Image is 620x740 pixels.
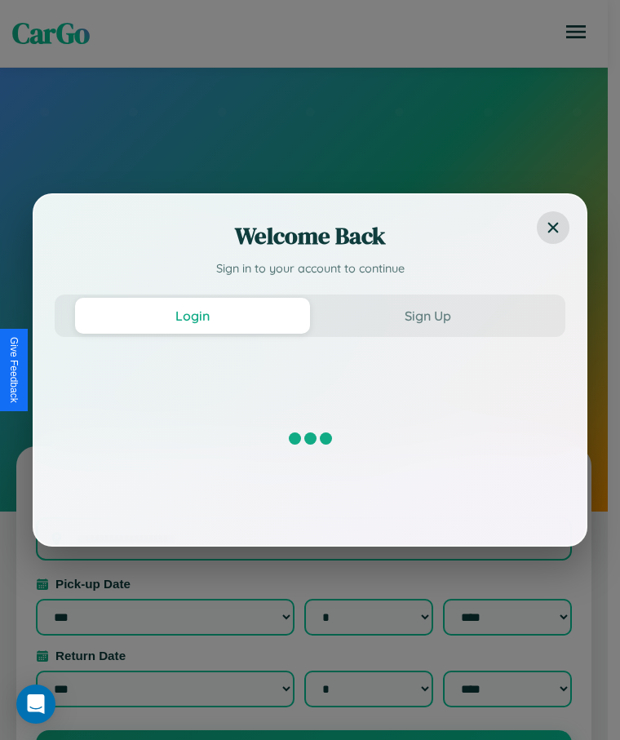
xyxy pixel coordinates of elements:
p: Sign in to your account to continue [55,260,565,278]
button: Login [75,298,310,334]
div: Open Intercom Messenger [16,685,55,724]
div: Give Feedback [8,337,20,403]
button: Sign Up [310,298,545,334]
h2: Welcome Back [55,219,565,252]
